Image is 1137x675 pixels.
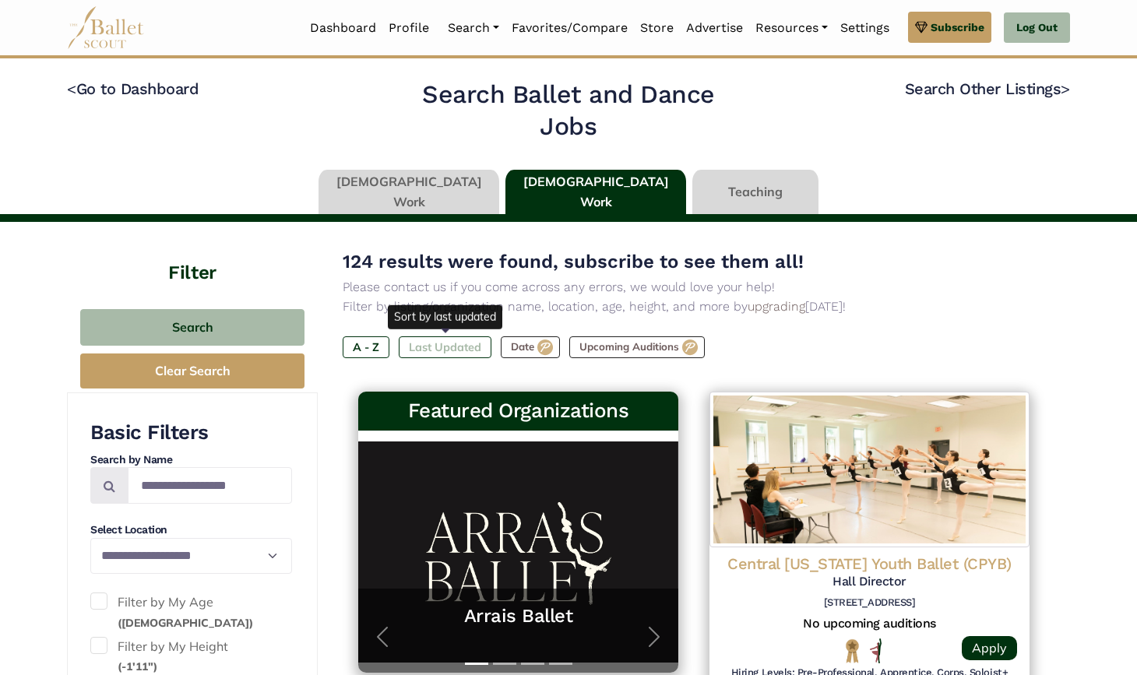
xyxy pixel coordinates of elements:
[388,305,502,329] div: Sort by last updated
[442,12,505,44] a: Search
[908,12,991,43] a: Subscribe
[505,12,634,44] a: Favorites/Compare
[1061,79,1070,98] code: >
[90,420,292,446] h3: Basic Filters
[399,336,491,358] label: Last Updated
[67,79,76,98] code: <
[1004,12,1070,44] a: Log Out
[915,19,928,36] img: gem.svg
[90,522,292,538] h4: Select Location
[67,222,318,286] h4: Filter
[521,655,544,673] button: Slide 3
[80,353,304,388] button: Clear Search
[304,12,382,44] a: Dashboard
[501,336,560,358] label: Date
[118,616,253,630] small: ([DEMOGRAPHIC_DATA])
[931,19,984,36] span: Subscribe
[722,574,1017,590] h5: Hall Director
[315,170,502,215] li: [DEMOGRAPHIC_DATA] Work
[680,12,749,44] a: Advertise
[905,79,1070,98] a: Search Other Listings>
[722,616,1017,632] h5: No upcoming auditions
[493,655,516,673] button: Slide 2
[343,297,1045,317] p: Filter by listing/organization name, location, age, height, and more by [DATE]!
[343,277,1045,297] p: Please contact us if you come across any errors, we would love your help!
[569,336,705,358] label: Upcoming Auditions
[374,604,663,628] a: Arrais Ballet
[834,12,896,44] a: Settings
[549,655,572,673] button: Slide 4
[870,638,882,663] img: All
[128,467,292,504] input: Search by names...
[382,12,435,44] a: Profile
[118,659,157,673] small: (-1'11")
[502,170,689,215] li: [DEMOGRAPHIC_DATA] Work
[722,554,1017,574] h4: Central [US_STATE] Youth Ballet (CPYB)
[67,79,199,98] a: <Go to Dashboard
[749,12,834,44] a: Resources
[843,638,862,663] img: National
[748,299,805,314] a: upgrading
[689,170,822,215] li: Teaching
[465,655,488,673] button: Slide 1
[80,309,304,346] button: Search
[343,251,804,272] span: 124 results were found, subscribe to see them all!
[962,636,1017,660] a: Apply
[722,596,1017,610] h6: [STREET_ADDRESS]
[709,392,1030,547] img: Logo
[634,12,680,44] a: Store
[343,336,389,358] label: A - Z
[393,79,745,143] h2: Search Ballet and Dance Jobs
[371,398,666,424] h3: Featured Organizations
[90,452,292,468] h4: Search by Name
[90,592,292,632] label: Filter by My Age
